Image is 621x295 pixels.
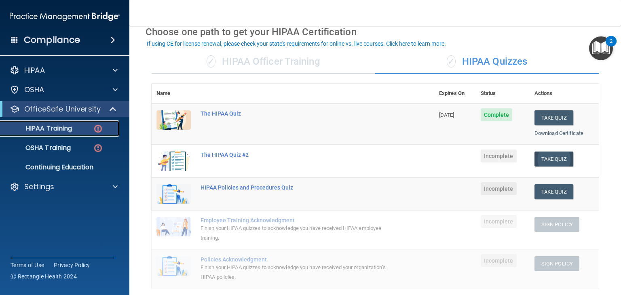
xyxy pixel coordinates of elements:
span: Incomplete [481,254,517,267]
div: HIPAA Quizzes [375,50,599,74]
p: OSHA Training [5,144,71,152]
span: ✓ [207,55,215,67]
th: Status [476,84,530,103]
p: HIPAA Training [5,124,72,133]
th: Actions [530,84,599,103]
button: Sign Policy [534,256,579,271]
div: Policies Acknowledgment [201,256,394,263]
p: HIPAA [24,65,45,75]
div: 2 [610,41,613,52]
span: ✓ [447,55,456,67]
img: danger-circle.6113f641.png [93,124,103,134]
a: Terms of Use [11,261,44,269]
button: Take Quiz [534,152,573,166]
div: Finish your HIPAA quizzes to acknowledge you have received your organization’s HIPAA policies. [201,263,394,282]
a: HIPAA [10,65,118,75]
img: PMB logo [10,8,120,25]
div: HIPAA Policies and Procedures Quiz [201,184,394,191]
th: Name [152,84,196,103]
span: Complete [481,108,513,121]
div: Choose one path to get your HIPAA Certification [146,20,605,44]
div: Finish your HIPAA quizzes to acknowledge you have received HIPAA employee training. [201,223,394,243]
a: Settings [10,182,118,192]
div: Employee Training Acknowledgment [201,217,394,223]
div: If using CE for license renewal, please check your state's requirements for online vs. live cours... [147,41,446,46]
a: Privacy Policy [54,261,90,269]
p: OSHA [24,85,44,95]
div: The HIPAA Quiz #2 [201,152,394,158]
button: Take Quiz [534,110,573,125]
a: Download Certificate [534,130,583,136]
img: danger-circle.6113f641.png [93,143,103,153]
span: Incomplete [481,182,517,195]
span: [DATE] [439,112,454,118]
div: The HIPAA Quiz [201,110,394,117]
a: OfficeSafe University [10,104,117,114]
p: OfficeSafe University [24,104,101,114]
button: If using CE for license renewal, please check your state's requirements for online vs. live cours... [146,40,447,48]
th: Expires On [434,84,476,103]
div: HIPAA Officer Training [152,50,375,74]
span: Incomplete [481,215,517,228]
button: Take Quiz [534,184,573,199]
button: Sign Policy [534,217,579,232]
span: Ⓒ Rectangle Health 2024 [11,272,77,280]
a: OSHA [10,85,118,95]
button: Open Resource Center, 2 new notifications [589,36,613,60]
h4: Compliance [24,34,80,46]
span: Incomplete [481,150,517,162]
p: Continuing Education [5,163,116,171]
p: Settings [24,182,54,192]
